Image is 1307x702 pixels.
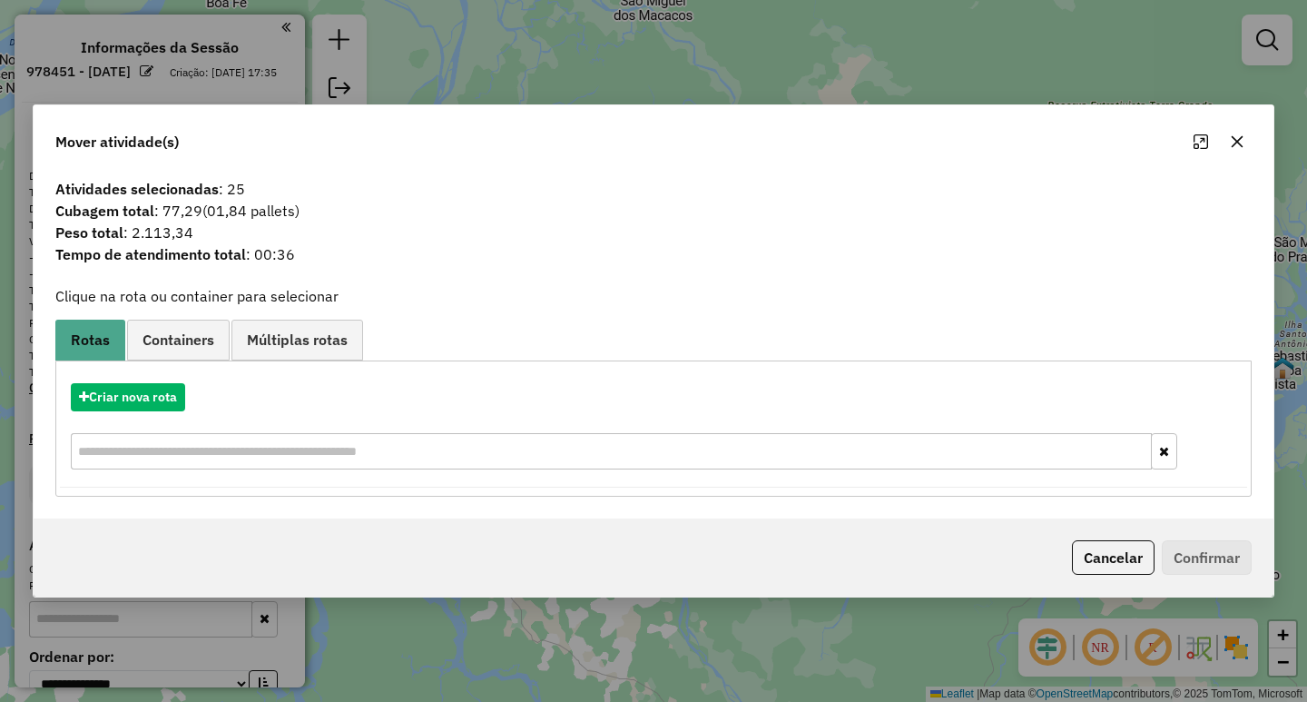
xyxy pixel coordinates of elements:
[55,131,179,153] span: Mover atividade(s)
[71,332,110,347] span: Rotas
[71,383,185,411] button: Criar nova rota
[55,180,219,198] strong: Atividades selecionadas
[44,222,1263,243] span: : 2.113,34
[142,332,214,347] span: Containers
[44,178,1263,200] span: : 25
[1072,540,1155,575] button: Cancelar
[247,332,348,347] span: Múltiplas rotas
[44,243,1263,265] span: : 00:36
[44,200,1263,222] span: : 77,29
[55,245,246,263] strong: Tempo de atendimento total
[55,223,123,242] strong: Peso total
[1186,127,1215,156] button: Maximize
[55,285,339,307] label: Clique na rota ou container para selecionar
[55,202,154,220] strong: Cubagem total
[202,202,300,220] span: (01,84 pallets)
